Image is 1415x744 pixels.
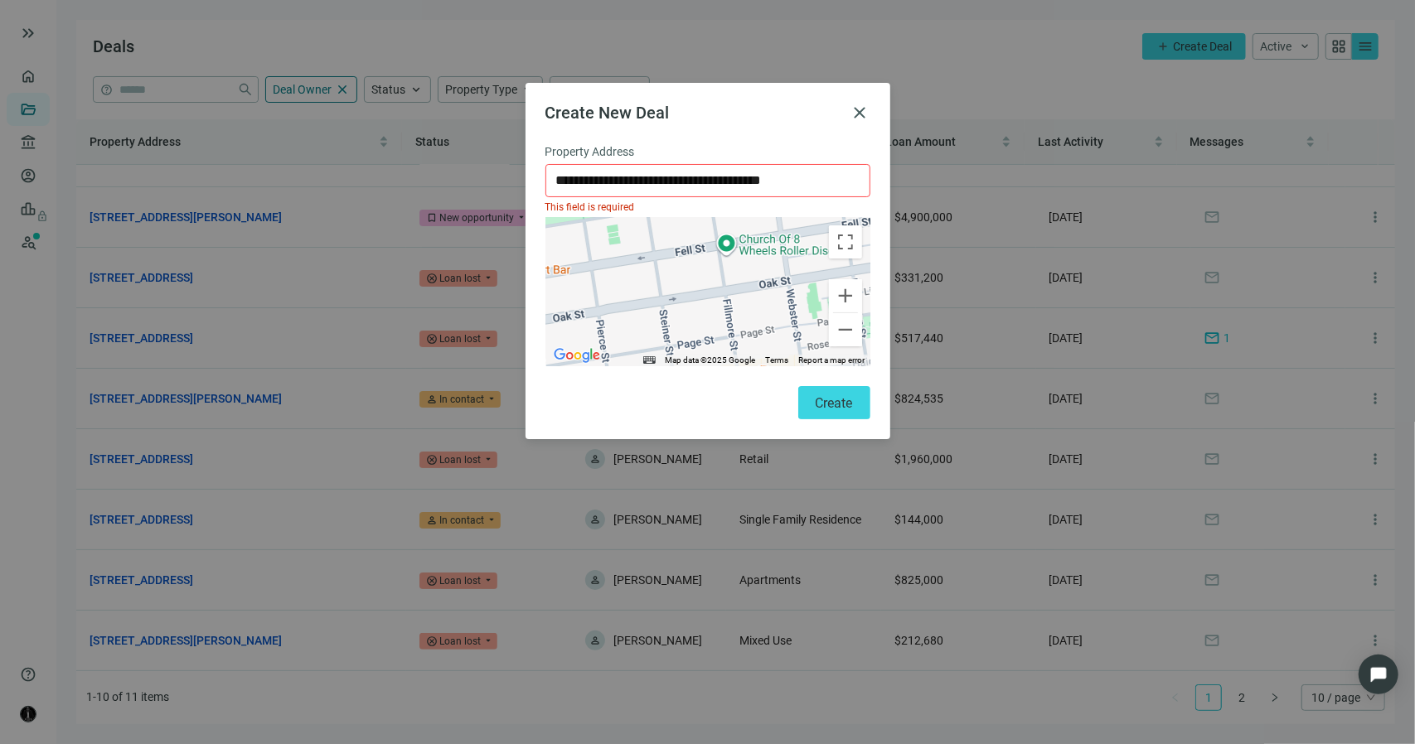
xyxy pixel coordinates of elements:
[829,279,862,312] button: Zoom in
[1359,655,1398,694] div: Open Intercom Messenger
[799,355,865,365] a: Report a map error
[545,103,670,123] span: Create New Deal
[829,225,862,258] button: Toggle fullscreen view
[798,386,870,419] button: Create
[766,355,789,365] a: Terms (opens in new tab)
[850,103,870,123] button: close
[666,355,756,365] span: Map data ©2025 Google
[829,313,862,346] button: Zoom out
[816,395,853,411] span: Create
[643,355,655,366] button: Keyboard shortcuts
[550,345,604,366] a: Open this area in Google Maps (opens a new window)
[545,143,635,161] span: Property Address
[550,345,604,366] img: Google
[545,201,635,213] span: This field is required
